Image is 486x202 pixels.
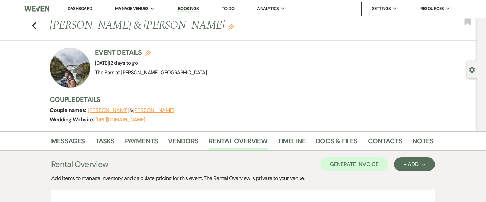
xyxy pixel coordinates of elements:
a: Messages [51,136,85,150]
h3: Couple Details [50,95,427,104]
span: Wedding Website: [50,116,95,123]
button: Edit [228,24,234,30]
span: Settings [372,5,391,12]
a: Notes [412,136,433,150]
span: The Barn at [PERSON_NAME][GEOGRAPHIC_DATA] [95,69,207,76]
a: Dashboard [68,6,92,11]
span: Analytics [257,5,279,12]
div: + Add [404,162,425,167]
button: [PERSON_NAME] [133,108,174,113]
span: 2 days to go [110,60,138,66]
a: [URL][DOMAIN_NAME] [95,116,145,123]
a: Docs & Files [316,136,357,150]
button: Generate Invoice [320,157,388,171]
button: Open lead details [469,66,475,73]
a: Rental Overview [209,136,268,150]
a: Timeline [278,136,306,150]
span: Manage Venues [115,5,148,12]
h3: Event Details [95,48,207,57]
span: Couple names: [50,107,88,114]
h3: Rental Overview [51,158,108,170]
div: Add items to manage inventory and calculate pricing for this event. The Rental Overview is privat... [51,174,435,182]
a: Bookings [178,6,199,12]
img: Weven Logo [24,2,49,16]
a: Contacts [368,136,403,150]
button: + Add [394,157,435,171]
span: | [109,60,138,66]
span: [DATE] [95,60,138,66]
button: [PERSON_NAME] [88,108,129,113]
a: Vendors [168,136,198,150]
span: Resources [420,5,444,12]
a: Tasks [95,136,115,150]
h1: [PERSON_NAME] & [PERSON_NAME] [50,18,351,34]
a: To Do [222,6,234,11]
span: & [88,107,174,114]
a: Payments [125,136,158,150]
